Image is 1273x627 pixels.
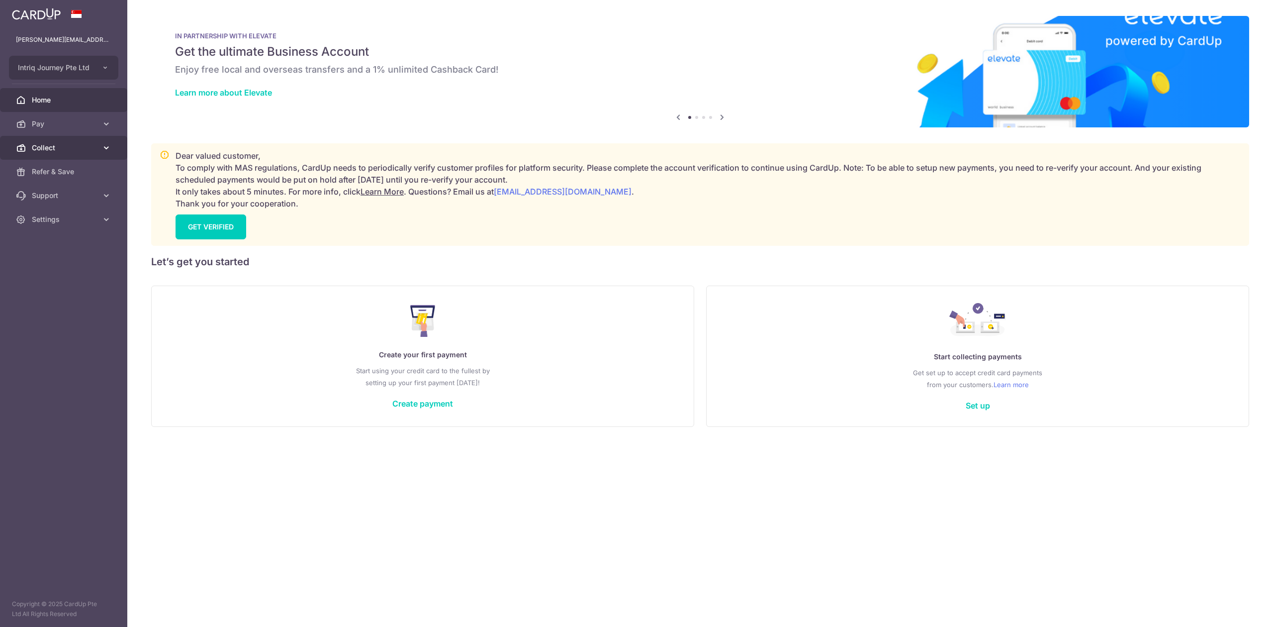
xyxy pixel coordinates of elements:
span: Settings [32,214,97,224]
a: Set up [966,401,990,411]
span: Home [32,95,97,105]
span: Help [22,7,43,16]
a: Learn More [361,187,404,197]
img: Renovation banner [151,16,1249,127]
a: Learn more [994,379,1029,391]
span: Intriq Journey Pte Ltd [18,63,91,73]
img: Make Payment [410,305,436,337]
h5: Get the ultimate Business Account [175,44,1225,60]
a: Create payment [392,399,453,409]
a: GET VERIFIED [176,214,246,239]
p: Dear valued customer, To comply with MAS regulations, CardUp needs to periodically verify custome... [176,150,1241,209]
a: Learn more about Elevate [175,88,272,98]
span: Collect [32,143,97,153]
img: Collect Payment [949,303,1006,339]
a: [EMAIL_ADDRESS][DOMAIN_NAME] [494,187,632,197]
p: IN PARTNERSHIP WITH ELEVATE [175,32,1225,40]
span: Support [32,191,97,201]
p: Start collecting payments [727,351,1229,363]
p: Start using your credit card to the fullest by setting up your first payment [DATE]! [172,365,674,389]
span: Refer & Save [32,167,97,177]
p: Create your first payment [172,349,674,361]
button: Intriq Journey Pte Ltd [9,56,118,80]
h6: Enjoy free local and overseas transfers and a 1% unlimited Cashback Card! [175,64,1225,76]
p: Get set up to accept credit card payments from your customers. [727,367,1229,391]
img: CardUp [12,8,61,20]
h5: Let’s get you started [151,254,1249,270]
span: Pay [32,119,97,129]
p: [PERSON_NAME][EMAIL_ADDRESS][DOMAIN_NAME] [16,35,111,45]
